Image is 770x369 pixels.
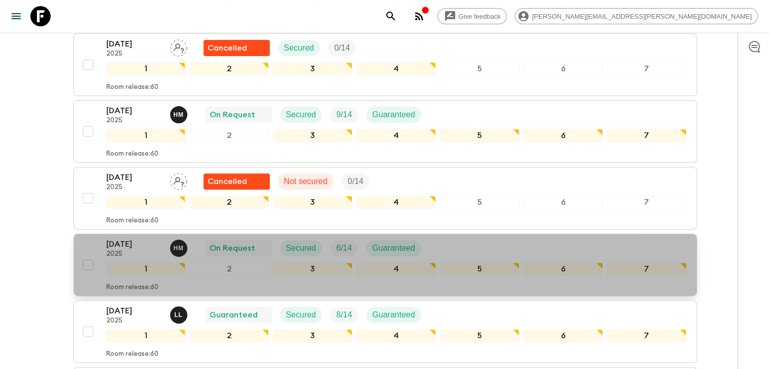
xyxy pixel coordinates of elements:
[106,250,162,258] p: 2025
[106,129,186,142] div: 1
[523,262,603,275] div: 6
[440,62,519,75] div: 5
[286,109,316,121] p: Secured
[170,309,189,317] span: Luis Lobos
[106,305,162,317] p: [DATE]
[106,171,162,183] p: [DATE]
[437,8,507,24] a: Give feedback
[381,6,401,26] button: search adventures
[170,243,189,251] span: Hob Medina
[170,240,189,257] button: HM
[336,242,352,254] p: 6 / 14
[356,196,436,209] div: 4
[106,117,162,125] p: 2025
[286,309,316,321] p: Secured
[280,107,322,123] div: Secured
[106,38,162,50] p: [DATE]
[280,240,322,256] div: Secured
[336,109,352,121] p: 9 / 14
[286,242,316,254] p: Secured
[73,100,697,163] button: [DATE]2025Hob MedinaOn RequestSecuredTrip FillGuaranteed1234567Room release:60
[106,196,186,209] div: 1
[170,176,187,184] span: Assign pack leader
[174,244,184,252] p: H M
[106,105,162,117] p: [DATE]
[210,242,255,254] p: On Request
[208,175,247,188] p: Cancelled
[189,262,269,275] div: 2
[284,42,314,54] p: Secured
[330,240,358,256] div: Trip Fill
[372,309,415,321] p: Guaranteed
[330,307,358,323] div: Trip Fill
[440,329,519,342] div: 5
[284,175,328,188] p: Not secured
[372,109,415,121] p: Guaranteed
[189,129,269,142] div: 2
[273,196,352,209] div: 3
[280,307,322,323] div: Secured
[106,329,186,342] div: 1
[348,175,363,188] p: 0 / 14
[106,262,186,275] div: 1
[106,83,158,91] p: Room release: 60
[607,129,686,142] div: 7
[6,6,26,26] button: menu
[328,40,356,56] div: Trip Fill
[523,62,603,75] div: 6
[170,106,189,123] button: HM
[106,62,186,75] div: 1
[204,40,270,56] div: Flash Pack cancellation
[204,173,270,190] div: Unable to secure
[278,173,334,190] div: Not secured
[523,329,603,342] div: 6
[440,129,519,142] div: 5
[453,13,506,20] span: Give feedback
[106,183,162,192] p: 2025
[189,196,269,209] div: 2
[526,13,757,20] span: [PERSON_NAME][EMAIL_ADDRESS][PERSON_NAME][DOMAIN_NAME]
[106,350,158,358] p: Room release: 60
[210,309,258,321] p: Guaranteed
[273,62,352,75] div: 3
[440,196,519,209] div: 5
[106,50,162,58] p: 2025
[607,262,686,275] div: 7
[73,167,697,229] button: [DATE]2025Assign pack leaderUnable to secureNot securedTrip Fill1234567Room release:60
[523,196,603,209] div: 6
[174,111,184,119] p: H M
[356,129,436,142] div: 4
[330,107,358,123] div: Trip Fill
[73,234,697,296] button: [DATE]2025Hob MedinaOn RequestSecuredTrip FillGuaranteed1234567Room release:60
[170,109,189,117] span: Hob Medina
[372,242,415,254] p: Guaranteed
[189,329,269,342] div: 2
[210,109,255,121] p: On Request
[73,33,697,96] button: [DATE]2025Assign pack leaderFlash Pack cancellationSecuredTrip Fill1234567Room release:60
[189,62,269,75] div: 2
[273,129,352,142] div: 3
[170,306,189,324] button: LL
[356,329,436,342] div: 4
[175,311,183,319] p: L L
[106,317,162,325] p: 2025
[106,217,158,225] p: Room release: 60
[523,129,603,142] div: 6
[342,173,370,190] div: Trip Fill
[273,329,352,342] div: 3
[607,329,686,342] div: 7
[440,262,519,275] div: 5
[273,262,352,275] div: 3
[278,40,320,56] div: Secured
[515,8,758,24] div: [PERSON_NAME][EMAIL_ADDRESS][PERSON_NAME][DOMAIN_NAME]
[356,262,436,275] div: 4
[106,238,162,250] p: [DATE]
[73,300,697,363] button: [DATE]2025Luis LobosGuaranteedSecuredTrip FillGuaranteed1234567Room release:60
[208,42,247,54] p: Cancelled
[356,62,436,75] div: 4
[334,42,350,54] p: 0 / 14
[106,150,158,158] p: Room release: 60
[106,284,158,292] p: Room release: 60
[170,42,187,51] span: Assign pack leader
[607,196,686,209] div: 7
